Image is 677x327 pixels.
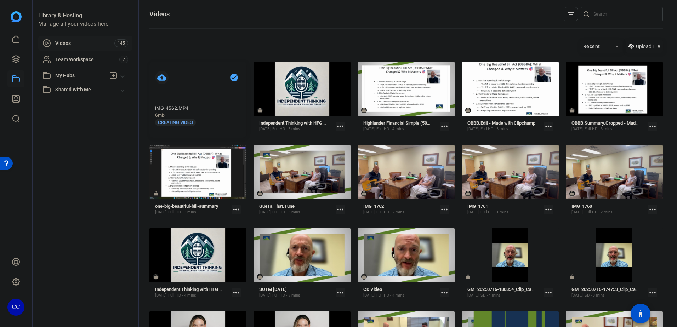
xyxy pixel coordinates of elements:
[168,293,196,298] span: Full HD - 4 mins
[571,203,592,209] strong: IMG_1760
[480,126,508,132] span: Full HD - 3 mins
[155,105,241,112] p: IMG_4562.MP4
[114,39,128,47] span: 145
[336,122,345,131] mat-icon: more_horiz
[467,287,541,298] a: GMT20250716-180854_Clip_Casey [PERSON_NAME] Clip 07_16_2025[DATE]SD - 4 mins
[336,205,345,214] mat-icon: more_horiz
[155,71,169,84] mat-icon: cloud_upload
[155,293,166,298] span: [DATE]
[648,205,657,214] mat-icon: more_horiz
[155,287,229,298] a: Independent Thinking with HFG - [PERSON_NAME] Interview[DATE]Full HD - 4 mins
[571,287,645,298] a: GMT20250716-174753_Clip_Casey [PERSON_NAME] Clip 07_16_2025[DATE]SD - 3 mins
[544,205,553,214] mat-icon: more_horiz
[55,86,121,93] span: Shared With Me
[544,288,553,297] mat-icon: more_horiz
[363,287,382,292] strong: CD Video
[232,288,241,297] mat-icon: more_horiz
[571,126,583,132] span: [DATE]
[272,210,300,215] span: Full HD - 3 mins
[363,120,437,132] a: Highlander Financial Simple (50444)[DATE]Full HD - 4 mins
[440,205,449,214] mat-icon: more_horiz
[363,203,437,215] a: IMG_1762[DATE]Full HD - 2 mins
[336,288,345,297] mat-icon: more_horiz
[583,44,600,49] span: Recent
[571,293,583,298] span: [DATE]
[467,126,479,132] span: [DATE]
[259,287,333,298] a: SOTM [DATE][DATE]Full HD - 3 mins
[259,210,271,215] span: [DATE]
[155,203,218,209] strong: one-big-beautiful-bill-summary
[440,122,449,131] mat-icon: more_horiz
[55,56,119,63] span: Team Workspace
[467,120,541,132] a: OBBB.Edit - Made with Clipchamp[DATE]Full HD - 3 mins
[467,203,488,209] strong: IMG_1761
[376,126,404,132] span: Full HD - 4 mins
[648,122,657,131] mat-icon: more_horiz
[467,293,479,298] span: [DATE]
[571,120,645,132] a: OBBB.Summary.Cropped - Made with [PERSON_NAME][DATE]Full HD - 3 mins
[227,71,241,84] mat-icon: check_circle
[648,288,657,297] mat-icon: more_horiz
[636,43,660,50] span: Upload File
[585,293,605,298] span: SD - 3 mins
[363,126,375,132] span: [DATE]
[7,299,24,316] div: CC
[636,309,645,318] mat-icon: accessibility
[155,210,166,215] span: [DATE]
[272,126,300,132] span: Full HD - 5 mins
[119,56,128,63] span: 2
[571,210,583,215] span: [DATE]
[155,287,277,292] strong: Independent Thinking with HFG - [PERSON_NAME] Interview
[155,112,241,119] p: 6mb
[168,210,196,215] span: Full HD - 3 mins
[259,203,333,215] a: Guess.That.Tune[DATE]Full HD - 3 mins
[544,122,553,131] mat-icon: more_horiz
[376,210,404,215] span: Full HD - 2 mins
[467,210,479,215] span: [DATE]
[259,293,271,298] span: [DATE]
[55,72,106,79] span: My Hubs
[440,288,449,297] mat-icon: more_horiz
[259,126,271,132] span: [DATE]
[363,203,384,209] strong: IMG_1762
[363,293,375,298] span: [DATE]
[585,126,613,132] span: Full HD - 3 mins
[480,210,508,215] span: Full HD - 1 mins
[593,10,657,18] input: Search
[467,120,535,126] strong: OBBB.Edit - Made with Clipchamp
[467,287,609,292] strong: GMT20250716-180854_Clip_Casey [PERSON_NAME] Clip 07_16_2025
[149,10,170,18] h1: Videos
[155,119,196,126] p: CREATING VIDEO
[38,82,132,97] mat-expansion-panel-header: Shared With Me
[38,68,132,82] mat-expansion-panel-header: My Hubs
[363,210,375,215] span: [DATE]
[55,40,114,47] span: Videos
[363,120,436,126] strong: Highlander Financial Simple (50444)
[480,293,501,298] span: SD - 4 mins
[11,11,22,22] img: blue-gradient.svg
[376,293,404,298] span: Full HD - 4 mins
[38,11,132,20] div: Library & Hosting
[626,40,663,53] button: Upload File
[259,120,395,126] strong: Independent Thinking with HFG - [PERSON_NAME] Interview, Part 2
[571,203,645,215] a: IMG_1760[DATE]Full HD - 2 mins
[259,203,295,209] strong: Guess.That.Tune
[259,120,333,132] a: Independent Thinking with HFG - [PERSON_NAME] Interview, Part 2[DATE]Full HD - 5 mins
[38,20,132,28] div: Manage all your videos here
[155,203,229,215] a: one-big-beautiful-bill-summary[DATE]Full HD - 3 mins
[467,203,541,215] a: IMG_1761[DATE]Full HD - 1 mins
[567,10,575,18] mat-icon: filter_list
[585,210,613,215] span: Full HD - 2 mins
[272,293,300,298] span: Full HD - 3 mins
[259,287,287,292] strong: SOTM [DATE]
[232,205,241,214] mat-icon: more_horiz
[363,287,437,298] a: CD Video[DATE]Full HD - 4 mins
